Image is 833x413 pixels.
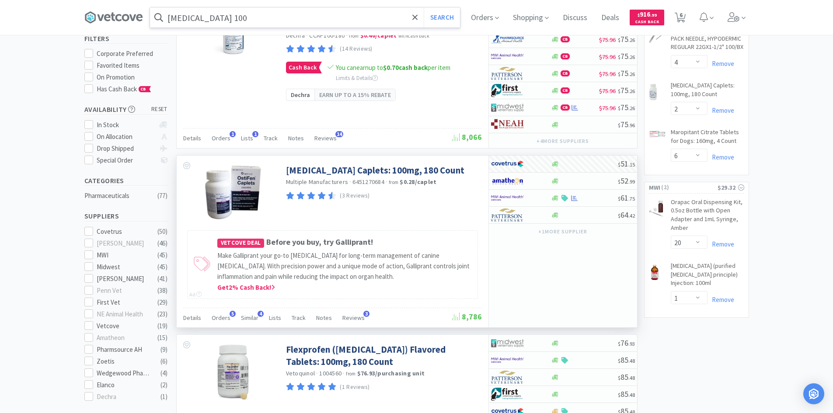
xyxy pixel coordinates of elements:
[649,130,666,138] img: 2cd0bc34c7274e84833df1a7bf34b017_588362.png
[618,122,620,128] span: $
[628,392,635,398] span: . 48
[286,344,480,368] a: Flexprofen ([MEDICAL_DATA]) Flavored Tablets: 100mg, 180 Count
[97,60,167,71] div: Favorited Items
[389,179,398,185] span: from
[618,119,635,129] span: 75
[217,236,473,249] h4: Before you buy, try Galliprant!
[360,31,397,39] strong: $0.40 / caplet
[618,161,620,168] span: $
[160,368,167,378] div: ( 4 )
[628,195,635,202] span: . 75
[671,81,744,102] a: [MEDICAL_DATA] Caplets: 100mg, 180 Count
[383,63,399,72] span: $0.70
[618,355,635,365] span: 85
[638,12,640,18] span: $
[618,389,635,399] span: 85
[708,59,734,68] a: Remove
[708,106,734,115] a: Remove
[97,238,151,249] div: [PERSON_NAME]
[649,264,661,281] img: 014eb269f05a4765ae8a410427257639_475233.png
[561,88,569,93] span: CB
[84,104,167,115] h5: Availability
[97,49,167,59] div: Corporate Preferred
[708,295,734,304] a: Remove
[157,297,167,308] div: ( 29 )
[342,314,365,322] span: Reviews
[491,84,524,97] img: 67d67680309e4a0bb49a5ff0391dcc42_6.png
[340,45,373,54] p: (14 Reviews)
[628,122,635,128] span: . 96
[269,314,281,322] span: Lists
[561,105,569,110] span: CB
[241,134,253,142] span: Lists
[628,71,635,77] span: . 26
[97,274,151,284] div: [PERSON_NAME]
[288,134,304,142] span: Notes
[599,104,616,112] span: $75.96
[671,198,744,236] a: Orapac Oral Dispensing Kit, 0.5oz Bottle with Open Adapter and 1mL Syringe, Amber
[97,368,151,378] div: Wedgewood Pharmacy
[630,6,664,29] a: $916.99Cash Back
[316,314,332,322] span: Notes
[618,357,620,364] span: $
[306,31,308,39] span: ·
[357,369,425,377] strong: $76.93 / purchasing unit
[618,375,620,381] span: $
[649,28,666,45] img: 35e0b5b5cd3f48a2b0844519e8688240_20494.png
[340,383,369,392] p: (1 Reviews)
[241,314,258,322] span: Similar
[97,262,151,272] div: Midwest
[671,15,689,23] a: 6
[628,178,635,185] span: . 99
[217,283,275,292] span: Get 2 % Cash Back!
[151,105,167,114] span: reset
[400,178,436,186] strong: $0.28 / caplet
[340,191,369,201] p: (3 Reviews)
[708,153,734,161] a: Remove
[97,333,151,343] div: Amatheon
[97,309,151,319] div: NE Animal Health
[628,375,635,381] span: . 48
[343,369,345,377] span: ·
[491,67,524,80] img: f5e969b455434c6296c6d81ef179fa71_3.png
[157,309,167,319] div: ( 23 )
[599,36,616,44] span: $75.96
[97,85,151,93] span: Has Cash Back
[671,262,744,291] a: [MEDICAL_DATA] (purified [MEDICAL_DATA] principle) Injection: 100ml
[97,132,155,142] div: On Allocation
[491,174,524,187] img: 3331a67d23dc422aa21b1ec98afbf632_11.png
[561,37,569,42] span: CB
[491,354,524,367] img: f6b2451649754179b5b4e0c70c3f7cb0_2.png
[346,371,356,377] span: from
[491,33,524,46] img: 7915dbd3f8974342a4dc3feb8efc1740_58.png
[160,344,167,355] div: ( 9 )
[160,356,167,367] div: ( 6 )
[336,63,450,72] span: You can earn up to per item
[628,54,635,60] span: . 26
[561,54,569,59] span: CB
[618,34,635,44] span: 75
[618,178,620,185] span: $
[618,372,635,382] span: 85
[599,53,616,61] span: $75.96
[97,120,155,130] div: In Stock
[157,262,167,272] div: ( 45 )
[618,71,620,77] span: $
[352,178,384,186] span: 6451270684
[452,312,482,322] span: 8,786
[160,392,167,402] div: ( 1 )
[452,132,482,142] span: 8,066
[618,212,620,219] span: $
[491,191,524,205] img: f6b2451649754179b5b4e0c70c3f7cb0_2.png
[230,131,236,137] span: 1
[335,131,343,137] span: 14
[491,371,524,384] img: f5e969b455434c6296c6d81ef179fa71_3.png
[319,90,391,100] span: Earn up to a 15% rebate
[349,33,359,39] span: from
[319,369,342,377] span: 1004560
[291,90,310,100] span: Dechra
[286,62,319,73] span: Cash Back
[618,105,620,111] span: $
[618,37,620,43] span: $
[316,369,318,377] span: ·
